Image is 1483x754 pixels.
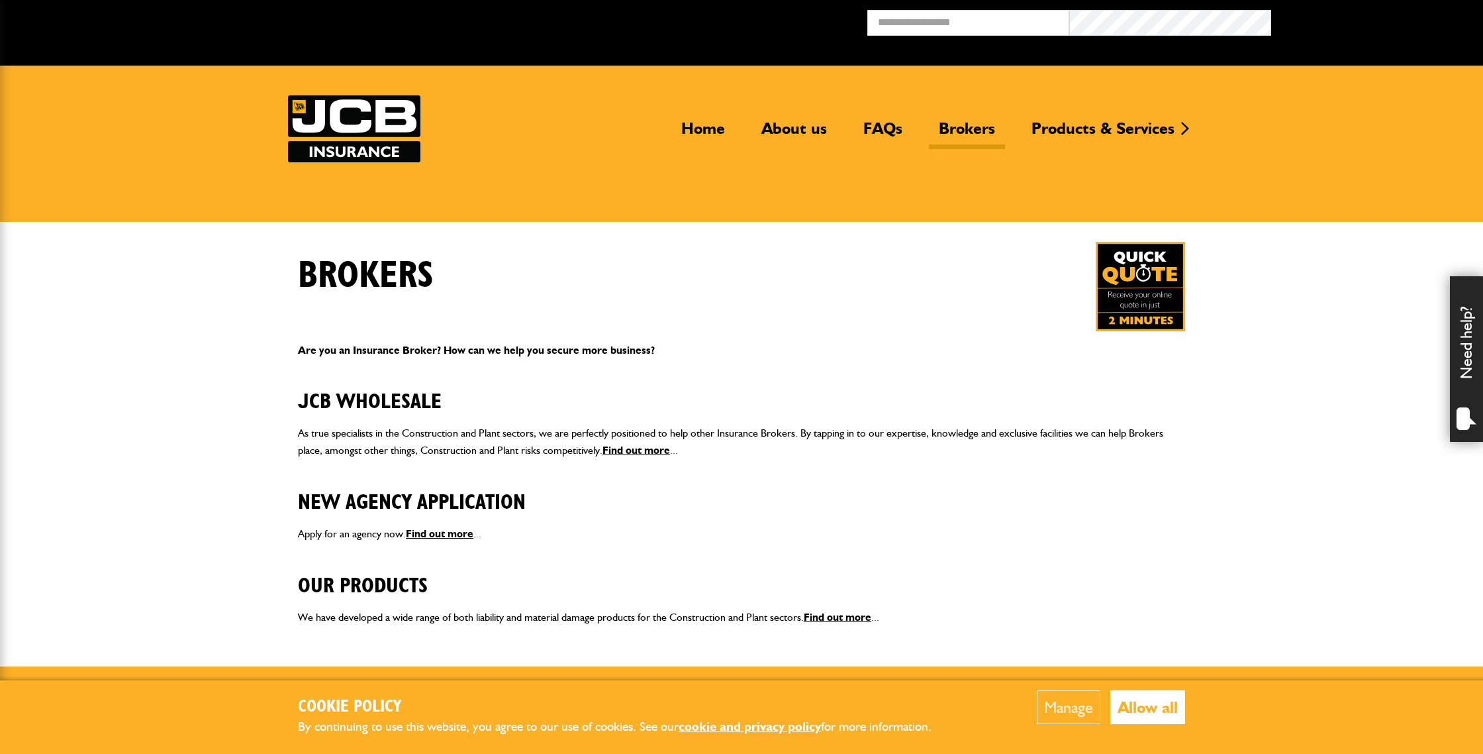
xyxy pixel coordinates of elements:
[298,425,1185,458] p: As true specialists in the Construction and Plant sectors, we are perfectly positioned to help ot...
[298,254,434,298] h1: Brokers
[853,119,912,149] a: FAQs
[298,609,1185,626] p: We have developed a wide range of both liability and material damage products for the Constructio...
[804,611,871,623] a: Find out more
[298,369,1185,414] h2: JCB Wholesale
[298,342,1185,359] p: Are you an Insurance Broker? How can we help you secure more business?
[288,95,420,162] a: JCB Insurance Services
[298,470,1185,515] h2: New Agency Application
[679,719,821,734] a: cookie and privacy policy
[602,444,670,457] a: Find out more
[1096,242,1185,331] img: Quick Quote
[298,525,1185,543] p: Apply for an agency now. ...
[288,95,420,162] img: JCB Insurance Services logo
[298,697,953,718] h2: Cookie Policy
[1450,276,1483,442] div: Need help?
[298,717,953,737] p: By continuing to use this website, you agree to our use of cookies. See our for more information.
[671,119,735,149] a: Home
[1110,690,1185,724] button: Allow all
[1022,119,1184,149] a: Products & Services
[929,119,1005,149] a: Brokers
[751,119,837,149] a: About us
[1037,690,1100,724] button: Manage
[406,527,473,540] a: Find out more
[1096,242,1185,331] a: Get your insurance quote in just 2-minutes
[1271,10,1473,30] button: Broker Login
[298,553,1185,598] h2: Our Products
